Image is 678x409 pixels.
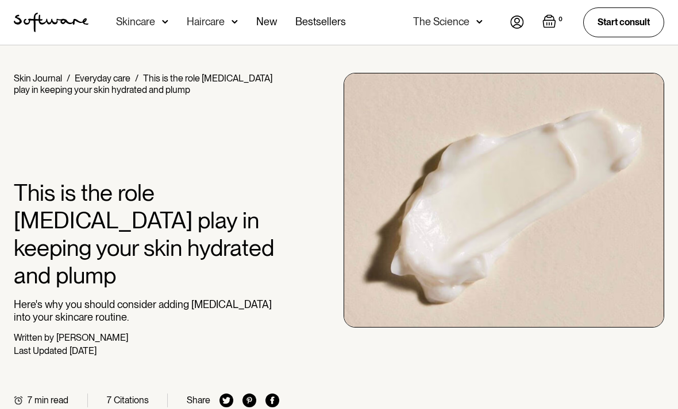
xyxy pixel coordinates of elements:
[14,298,279,323] p: Here's why you should consider adding [MEDICAL_DATA] into your skincare routine.
[14,13,88,32] a: home
[28,395,32,406] div: 7
[34,395,68,406] div: min read
[116,16,155,28] div: Skincare
[232,16,238,28] img: arrow down
[162,16,168,28] img: arrow down
[542,14,565,30] a: Open empty cart
[14,332,54,343] div: Written by
[219,394,233,407] img: twitter icon
[56,332,128,343] div: [PERSON_NAME]
[70,345,97,356] div: [DATE]
[75,73,130,84] a: Everyday care
[265,394,279,407] img: facebook icon
[556,14,565,25] div: 0
[242,394,256,407] img: pinterest icon
[107,395,111,406] div: 7
[413,16,469,28] div: The Science
[135,73,138,84] div: /
[583,7,664,37] a: Start consult
[476,16,483,28] img: arrow down
[14,179,279,289] h1: This is the role [MEDICAL_DATA] play in keeping your skin hydrated and plump
[14,73,62,84] a: Skin Journal
[14,345,67,356] div: Last Updated
[187,16,225,28] div: Haircare
[187,395,210,406] div: Share
[114,395,149,406] div: Citations
[14,13,88,32] img: Software Logo
[14,73,272,95] div: This is the role [MEDICAL_DATA] play in keeping your skin hydrated and plump
[67,73,70,84] div: /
